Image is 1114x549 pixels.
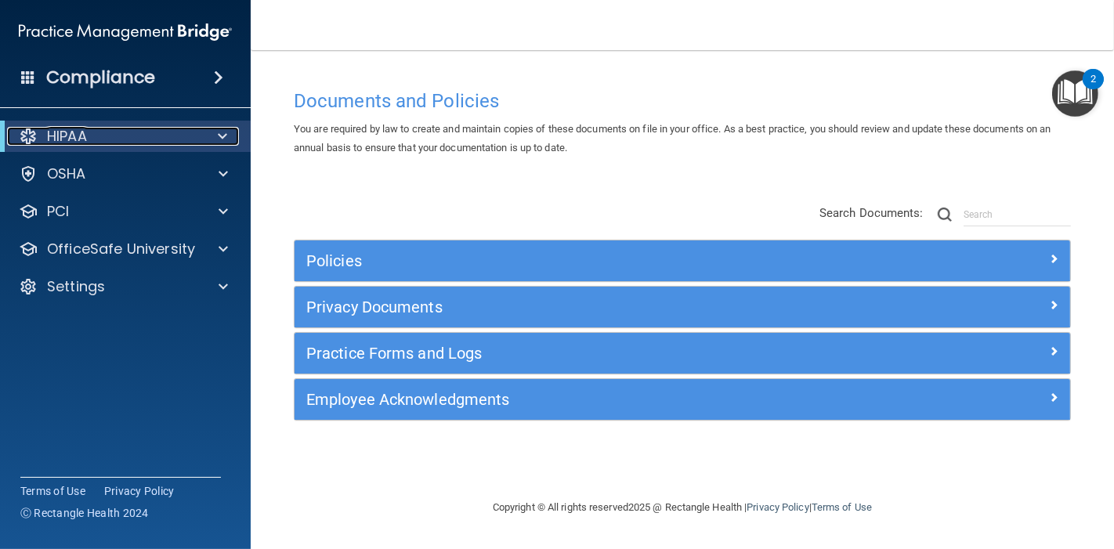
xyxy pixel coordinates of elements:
[747,501,808,513] a: Privacy Policy
[306,345,865,362] h5: Practice Forms and Logs
[46,67,155,88] h4: Compliance
[1052,70,1098,117] button: Open Resource Center, 2 new notifications
[396,482,968,533] div: Copyright © All rights reserved 2025 @ Rectangle Health | |
[20,483,85,499] a: Terms of Use
[306,391,865,408] h5: Employee Acknowledgments
[19,240,228,258] a: OfficeSafe University
[19,164,228,183] a: OSHA
[19,16,232,48] img: PMB logo
[938,208,952,222] img: ic-search.3b580494.png
[306,387,1058,412] a: Employee Acknowledgments
[306,298,865,316] h5: Privacy Documents
[1090,79,1096,99] div: 2
[20,505,149,521] span: Ⓒ Rectangle Health 2024
[819,206,924,220] span: Search Documents:
[47,164,86,183] p: OSHA
[19,127,227,146] a: HIPAA
[47,127,87,146] p: HIPAA
[47,277,105,296] p: Settings
[306,294,1058,320] a: Privacy Documents
[47,202,69,221] p: PCI
[306,252,865,269] h5: Policies
[19,202,228,221] a: PCI
[104,483,175,499] a: Privacy Policy
[47,240,195,258] p: OfficeSafe University
[812,501,872,513] a: Terms of Use
[294,91,1071,111] h4: Documents and Policies
[19,277,228,296] a: Settings
[306,248,1058,273] a: Policies
[294,123,1051,154] span: You are required by law to create and maintain copies of these documents on file in your office. ...
[964,203,1071,226] input: Search
[306,341,1058,366] a: Practice Forms and Logs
